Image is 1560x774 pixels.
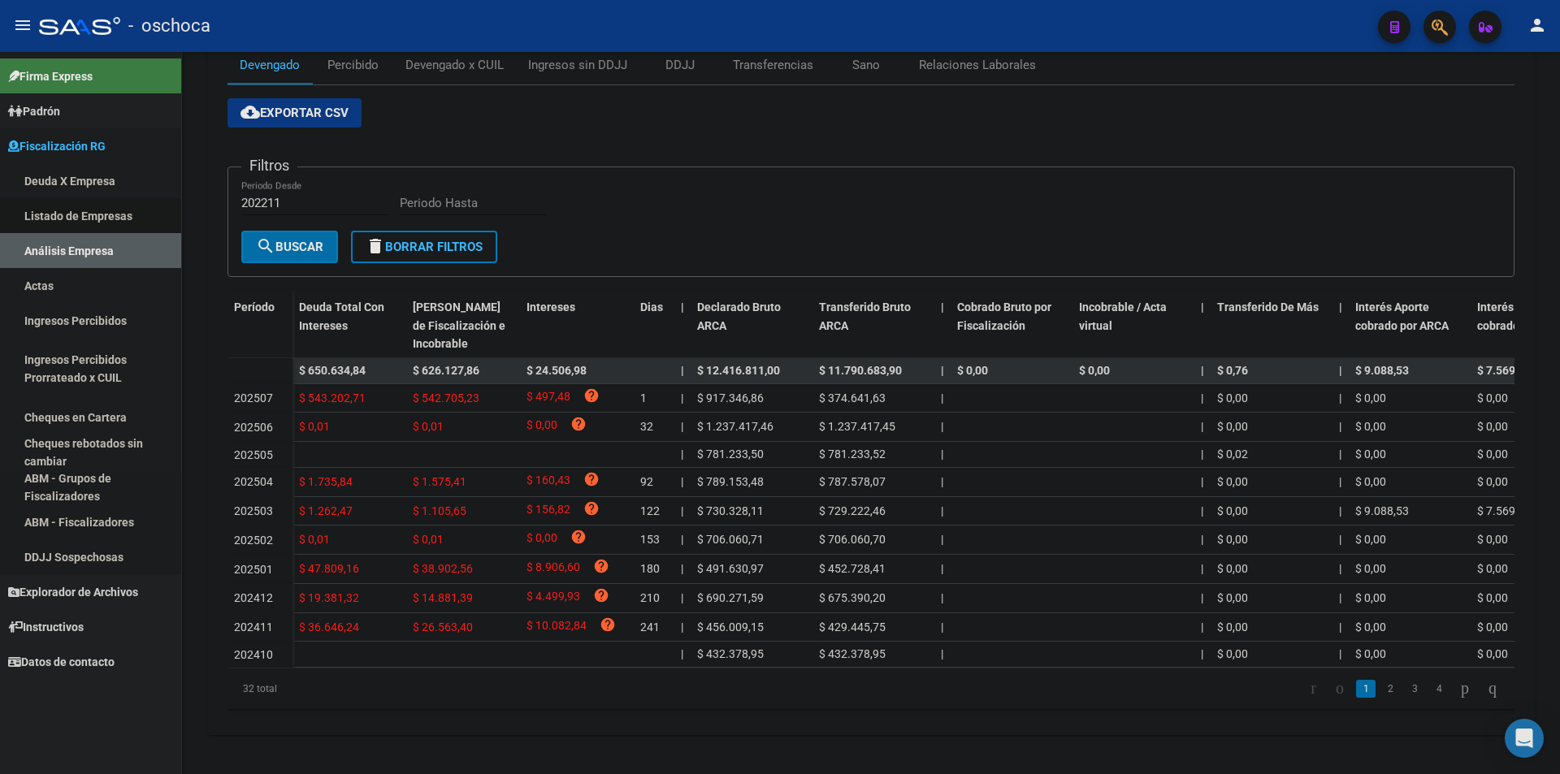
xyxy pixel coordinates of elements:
[526,616,587,638] span: $ 10.082,84
[681,364,684,377] span: |
[299,364,366,377] span: $ 650.634,84
[526,500,570,522] span: $ 156,82
[1380,680,1400,698] a: 2
[1217,562,1248,575] span: $ 0,00
[299,301,384,332] span: Deuda Total Con Intereses
[1217,475,1248,488] span: $ 0,00
[1378,675,1402,703] li: page 2
[1217,591,1248,604] span: $ 0,00
[1477,562,1508,575] span: $ 0,00
[241,154,297,177] h3: Filtros
[13,15,32,35] mat-icon: menu
[1339,562,1341,575] span: |
[1217,391,1248,404] span: $ 0,00
[1477,448,1508,461] span: $ 0,00
[1339,591,1341,604] span: |
[128,8,210,44] span: - oschoca
[681,475,683,488] span: |
[1355,504,1409,517] span: $ 9.088,53
[1355,420,1386,433] span: $ 0,00
[819,391,886,404] span: $ 374.641,63
[1211,290,1332,361] datatable-header-cell: Transferido De Más
[1339,448,1341,461] span: |
[640,391,647,404] span: 1
[526,301,575,313] span: Intereses
[8,67,93,85] span: Firma Express
[234,421,273,434] span: 202506
[1402,675,1427,703] li: page 3
[957,364,988,377] span: $ 0,00
[327,56,379,74] div: Percibido
[526,471,570,493] span: $ 160,43
[640,475,653,488] span: 92
[681,420,683,433] span: |
[951,290,1072,361] datatable-header-cell: Cobrado Bruto por Fiscalización
[413,562,473,575] span: $ 38.902,56
[941,364,944,377] span: |
[640,420,653,433] span: 32
[234,563,273,576] span: 202501
[413,420,444,433] span: $ 0,01
[1303,680,1324,698] a: go to first page
[1201,562,1203,575] span: |
[1355,301,1449,332] span: Interés Aporte cobrado por ARCA
[413,391,479,404] span: $ 542.705,23
[1339,647,1341,660] span: |
[1079,301,1167,332] span: Incobrable / Acta virtual
[1201,448,1203,461] span: |
[528,56,627,74] div: Ingresos sin DDJJ
[640,591,660,604] span: 210
[299,533,330,546] span: $ 0,01
[697,591,764,604] span: $ 690.271,59
[1349,290,1471,361] datatable-header-cell: Interés Aporte cobrado por ARCA
[1477,391,1508,404] span: $ 0,00
[299,504,353,517] span: $ 1.262,47
[234,534,273,547] span: 202502
[819,364,902,377] span: $ 11.790.683,90
[1505,719,1544,758] div: Open Intercom Messenger
[240,56,300,74] div: Devengado
[697,301,781,332] span: Declarado Bruto ARCA
[1079,364,1110,377] span: $ 0,00
[570,416,587,432] i: help
[299,391,366,404] span: $ 543.202,71
[8,583,138,601] span: Explorador de Archivos
[1201,620,1203,633] span: |
[1217,448,1248,461] span: $ 0,02
[697,475,764,488] span: $ 789.153,48
[697,391,764,404] span: $ 917.346,86
[819,533,886,546] span: $ 706.060,70
[413,591,473,604] span: $ 14.881,39
[674,290,691,361] datatable-header-cell: |
[640,301,663,313] span: Dias
[1339,504,1341,517] span: |
[413,475,466,488] span: $ 1.575,41
[1201,647,1203,660] span: |
[640,504,660,517] span: 122
[681,391,683,404] span: |
[1355,448,1386,461] span: $ 0,00
[234,448,273,461] span: 202505
[1201,475,1203,488] span: |
[366,240,483,254] span: Borrar Filtros
[299,591,359,604] span: $ 19.381,32
[819,562,886,575] span: $ 452.728,41
[1217,533,1248,546] span: $ 0,00
[241,231,338,263] button: Buscar
[292,290,406,361] datatable-header-cell: Deuda Total Con Intereses
[697,504,764,517] span: $ 730.328,11
[681,647,683,660] span: |
[413,533,444,546] span: $ 0,01
[8,102,60,120] span: Padrón
[8,618,84,636] span: Instructivos
[697,420,773,433] span: $ 1.237.417,46
[1355,647,1386,660] span: $ 0,00
[593,587,609,603] i: help
[697,562,764,575] span: $ 491.630,97
[227,98,362,128] button: Exportar CSV
[941,647,943,660] span: |
[812,290,934,361] datatable-header-cell: Transferido Bruto ARCA
[941,448,943,461] span: |
[1477,420,1508,433] span: $ 0,00
[1194,290,1211,361] datatable-header-cell: |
